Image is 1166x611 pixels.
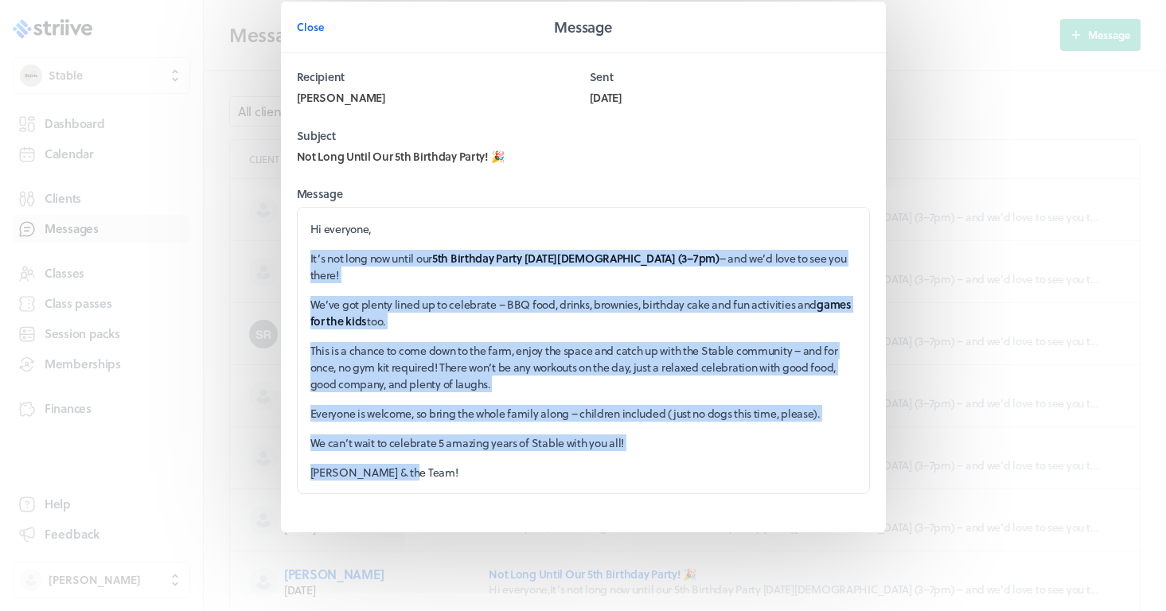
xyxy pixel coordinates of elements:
[310,296,856,329] p: We’ve got plenty lined up to celebrate – BBQ food, drinks, brownies, birthday cake and fun activi...
[297,186,870,202] label: Message
[310,250,856,283] p: It’s not long now until our – and we’d love to see you there!
[432,250,719,267] strong: 5th Birthday Party [DATE][DEMOGRAPHIC_DATA] (3–7pm)
[590,69,870,85] label: Sent
[310,342,856,392] p: This is a chance to come down to the farm, enjoy the space and catch up with the Stable community...
[310,434,856,451] p: We can’t wait to celebrate 5 amazing years of Stable with you all!
[310,220,856,237] p: Hi everyone,
[310,405,856,422] p: Everyone is welcome, so bring the whole family along – children included (just no dogs this time,...
[297,69,577,85] label: Recipient
[297,148,505,165] span: Not Long Until Our 5th Birthday Party! 🎉
[297,128,577,144] label: Subject
[297,20,324,34] span: Close
[590,89,622,106] span: [DATE]
[554,16,611,38] h2: Message
[310,464,856,481] p: [PERSON_NAME] & the Team!
[310,296,852,329] strong: games for the kids
[297,89,386,106] span: [PERSON_NAME]
[297,11,324,43] button: Close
